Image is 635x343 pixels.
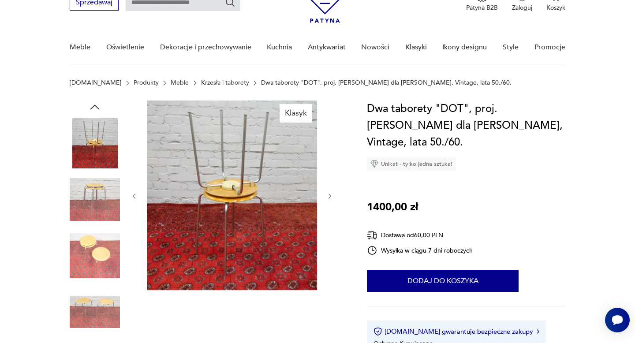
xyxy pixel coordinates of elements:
[374,327,382,336] img: Ikona certyfikatu
[160,30,251,64] a: Dekoracje i przechowywanie
[308,30,346,64] a: Antykwariat
[367,230,377,241] img: Ikona dostawy
[537,329,539,334] img: Ikona strzałki w prawo
[171,79,189,86] a: Meble
[147,101,317,290] img: Zdjęcie produktu Dwa taborety "DOT", proj. Arne Jacobsen dla Fritz Hansen, Vintage, lata 50./60.
[267,30,292,64] a: Kuchnia
[201,79,249,86] a: Krzesła i taborety
[361,30,389,64] a: Nowości
[367,199,418,216] p: 1400,00 zł
[280,104,312,123] div: Klasyk
[70,287,120,337] img: Zdjęcie produktu Dwa taborety "DOT", proj. Arne Jacobsen dla Fritz Hansen, Vintage, lata 50./60.
[546,4,565,12] p: Koszyk
[367,245,473,256] div: Wysyłka w ciągu 7 dni roboczych
[70,175,120,225] img: Zdjęcie produktu Dwa taborety "DOT", proj. Arne Jacobsen dla Fritz Hansen, Vintage, lata 50./60.
[367,230,473,241] div: Dostawa od 60,00 PLN
[374,327,539,336] button: [DOMAIN_NAME] gwarantuje bezpieczne zakupy
[367,157,456,171] div: Unikat - tylko jedna sztuka!
[70,231,120,281] img: Zdjęcie produktu Dwa taborety "DOT", proj. Arne Jacobsen dla Fritz Hansen, Vintage, lata 50./60.
[261,79,512,86] p: Dwa taborety "DOT", proj. [PERSON_NAME] dla [PERSON_NAME], Vintage, lata 50./60.
[134,79,159,86] a: Produkty
[370,160,378,168] img: Ikona diamentu
[70,79,121,86] a: [DOMAIN_NAME]
[405,30,427,64] a: Klasyki
[466,4,498,12] p: Patyna B2B
[106,30,144,64] a: Oświetlenie
[512,4,532,12] p: Zaloguj
[70,30,90,64] a: Meble
[367,270,519,292] button: Dodaj do koszyka
[367,101,565,151] h1: Dwa taborety "DOT", proj. [PERSON_NAME] dla [PERSON_NAME], Vintage, lata 50./60.
[503,30,519,64] a: Style
[605,308,630,332] iframe: Smartsupp widget button
[442,30,487,64] a: Ikony designu
[534,30,565,64] a: Promocje
[70,118,120,168] img: Zdjęcie produktu Dwa taborety "DOT", proj. Arne Jacobsen dla Fritz Hansen, Vintage, lata 50./60.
